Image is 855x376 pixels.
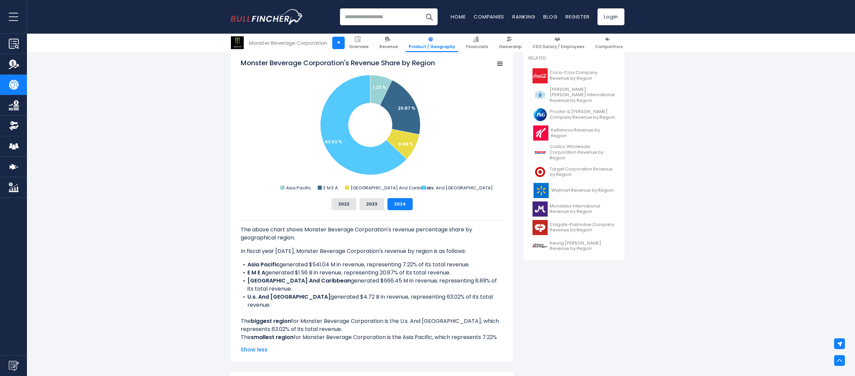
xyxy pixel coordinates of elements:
[550,87,615,104] span: [PERSON_NAME] [PERSON_NAME] International Revenue by Region
[528,67,619,85] a: Coca-Cola Company Revenue by Region
[533,201,548,217] img: MDLZ logo
[421,8,438,25] button: Search
[528,124,619,142] a: Kellanova Revenue by Region
[247,261,279,268] b: Asia Pacific
[387,198,413,210] button: 2024
[249,39,327,47] div: Monster Beverage Corporation
[9,121,19,131] img: Ownership
[251,333,294,341] b: smallest region
[346,34,372,52] a: Overview
[474,13,504,20] a: Companies
[550,70,615,81] span: Coca-Cola Company Revenue by Region
[543,13,557,20] a: Blog
[528,200,619,218] a: Mondelez International Revenue by Region
[595,44,623,49] span: Competitors
[241,58,435,68] tspan: Monster Beverage Corporation's Revenue Share by Region
[533,145,548,160] img: COST logo
[550,144,615,161] span: Costco Wholesale Corporation Revenue by Region
[533,107,548,122] img: PG logo
[241,220,503,349] div: The for Monster Beverage Corporation is the U.s. And [GEOGRAPHIC_DATA], which represents 63.02% o...
[528,163,619,181] a: Target Corporation Revenue by Region
[398,141,413,147] text: 8.89 %
[533,164,548,180] img: TGT logo
[528,105,619,124] a: Procter & [PERSON_NAME] Company Revenue by Region
[398,105,415,111] text: 20.87 %
[496,34,525,52] a: Ownership
[550,240,615,252] span: Keurig [PERSON_NAME] Revenue by Region
[247,293,331,301] b: U.s. And [GEOGRAPHIC_DATA]
[550,109,615,120] span: Procter & [PERSON_NAME] Company Revenue by Region
[533,87,548,103] img: PM logo
[451,13,466,20] a: Home
[241,293,503,309] li: generated $4.72 B in revenue, representing 63.02% of its total revenue.
[551,127,615,139] span: Kellanova Revenue by Region
[466,44,488,49] span: Financials
[325,139,342,145] text: 63.02 %
[499,44,522,49] span: Ownership
[332,37,345,49] a: +
[533,183,549,198] img: WMT logo
[463,34,491,52] a: Financials
[533,220,548,235] img: CL logo
[241,261,503,269] li: generated $541.04 M in revenue, representing 7.22% of its total revenue.
[247,277,351,285] b: [GEOGRAPHIC_DATA] And Caribbean
[332,198,356,210] button: 2022
[286,185,311,191] text: Asia Pacific
[351,185,433,191] text: [GEOGRAPHIC_DATA] And Caribbean
[528,55,619,61] p: Related
[550,166,615,178] span: Target Corporation Revenue by Region
[376,34,401,52] a: Revenue
[406,34,458,52] a: Product / Geography
[231,9,303,25] a: Go to homepage
[241,346,503,354] span: Show less
[349,44,369,49] span: Overview
[241,277,503,293] li: generated $666.45 M in revenue, representing 8.89% of its total revenue.
[231,9,303,25] img: Bullfincher logo
[241,226,503,242] p: The above chart shows Monster Beverage Corporation's revenue percentage share by geographical reg...
[528,218,619,237] a: Colgate-Palmolive Company Revenue by Region
[241,58,503,193] svg: Monster Beverage Corporation's Revenue Share by Region
[231,36,244,49] img: MNST logo
[360,198,384,210] button: 2023
[251,317,291,325] b: biggest region
[241,269,503,277] li: generated $1.56 B in revenue, representing 20.87% of its total revenue.
[550,222,615,233] span: Colgate-Palmolive Company Revenue by Region
[550,203,615,215] span: Mondelez International Revenue by Region
[592,34,626,52] a: Competitors
[528,85,619,106] a: [PERSON_NAME] [PERSON_NAME] International Revenue by Region
[247,269,265,276] b: E M E A
[533,44,584,49] span: CEO Salary / Employees
[533,238,548,254] img: KDP logo
[551,188,614,193] span: Walmart Revenue by Region
[528,181,619,200] a: Walmart Revenue by Region
[597,8,624,25] a: Login
[409,44,455,49] span: Product / Geography
[379,44,398,49] span: Revenue
[566,13,589,20] a: Register
[529,34,587,52] a: CEO Salary / Employees
[528,237,619,255] a: Keurig [PERSON_NAME] Revenue by Region
[241,247,503,255] p: In fiscal year [DATE], Monster Beverage Corporation's revenue by region is as follows:
[533,68,548,83] img: KO logo
[372,84,386,90] text: 7.22 %
[528,142,619,163] a: Costco Wholesale Corporation Revenue by Region
[512,13,535,20] a: Ranking
[533,125,549,141] img: K logo
[323,185,338,191] text: E M E A
[427,185,493,191] text: U.s. And [GEOGRAPHIC_DATA]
